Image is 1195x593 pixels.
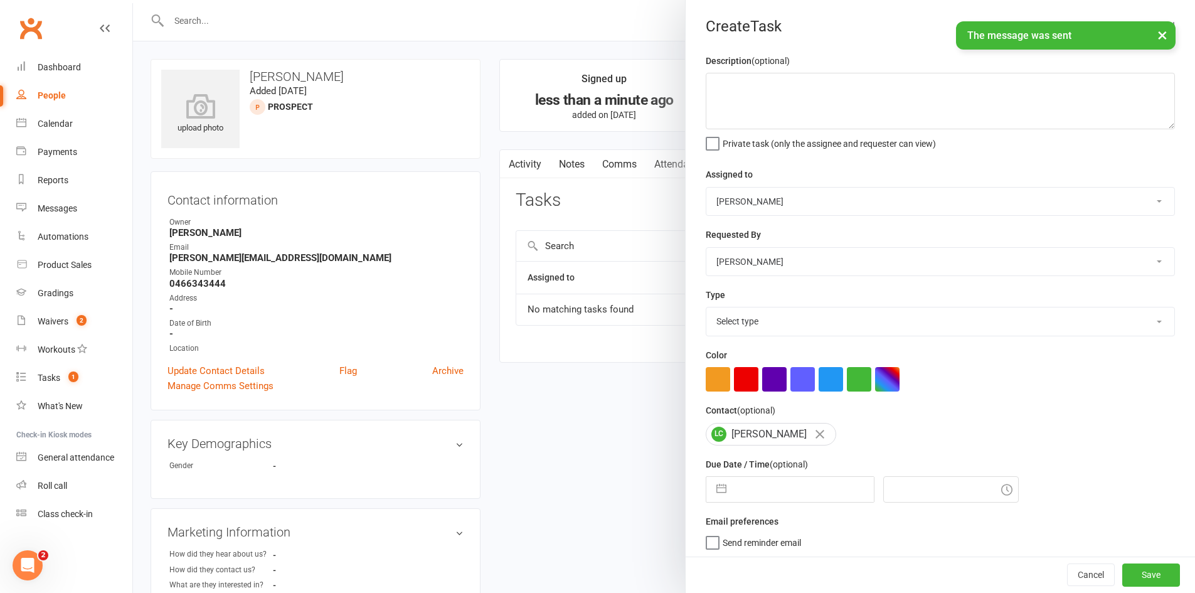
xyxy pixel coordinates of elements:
div: Calendar [38,119,73,129]
a: Clubworx [15,13,46,44]
div: What's New [38,401,83,411]
span: Private task (only the assignee and requester can view) [723,134,936,149]
div: General attendance [38,452,114,462]
div: Dashboard [38,62,81,72]
iframe: Intercom live chat [13,550,43,580]
div: Create Task [686,18,1195,35]
a: Gradings [16,279,132,307]
a: Automations [16,223,132,251]
small: (optional) [770,459,808,469]
a: General attendance kiosk mode [16,444,132,472]
a: Reports [16,166,132,195]
span: LC [711,427,726,442]
a: Roll call [16,472,132,500]
div: Payments [38,147,77,157]
label: Color [706,348,727,362]
div: Automations [38,232,88,242]
small: (optional) [752,56,790,66]
span: Send reminder email [723,533,801,548]
a: Workouts [16,336,132,364]
div: Messages [38,203,77,213]
a: Class kiosk mode [16,500,132,528]
div: [PERSON_NAME] [706,423,836,446]
a: Waivers 2 [16,307,132,336]
label: Contact [706,403,775,417]
div: People [38,90,66,100]
a: Payments [16,138,132,166]
button: Cancel [1067,564,1115,587]
label: Assigned to [706,168,753,181]
a: What's New [16,392,132,420]
div: Class check-in [38,509,93,519]
label: Type [706,288,725,302]
label: Due Date / Time [706,457,808,471]
div: The message was sent [956,21,1176,50]
label: Requested By [706,228,761,242]
a: People [16,82,132,110]
div: Waivers [38,316,68,326]
a: Product Sales [16,251,132,279]
a: Tasks 1 [16,364,132,392]
span: 2 [77,315,87,326]
a: Dashboard [16,53,132,82]
div: Tasks [38,373,60,383]
a: Messages [16,195,132,223]
label: Description [706,54,790,68]
div: Product Sales [38,260,92,270]
button: Save [1122,564,1180,587]
div: Workouts [38,345,75,355]
span: 2 [38,550,48,560]
label: Email preferences [706,515,778,528]
div: Roll call [38,481,67,491]
div: Reports [38,175,68,185]
button: × [1151,21,1174,48]
div: Gradings [38,288,73,298]
span: 1 [68,371,78,382]
a: Calendar [16,110,132,138]
small: (optional) [737,405,775,415]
